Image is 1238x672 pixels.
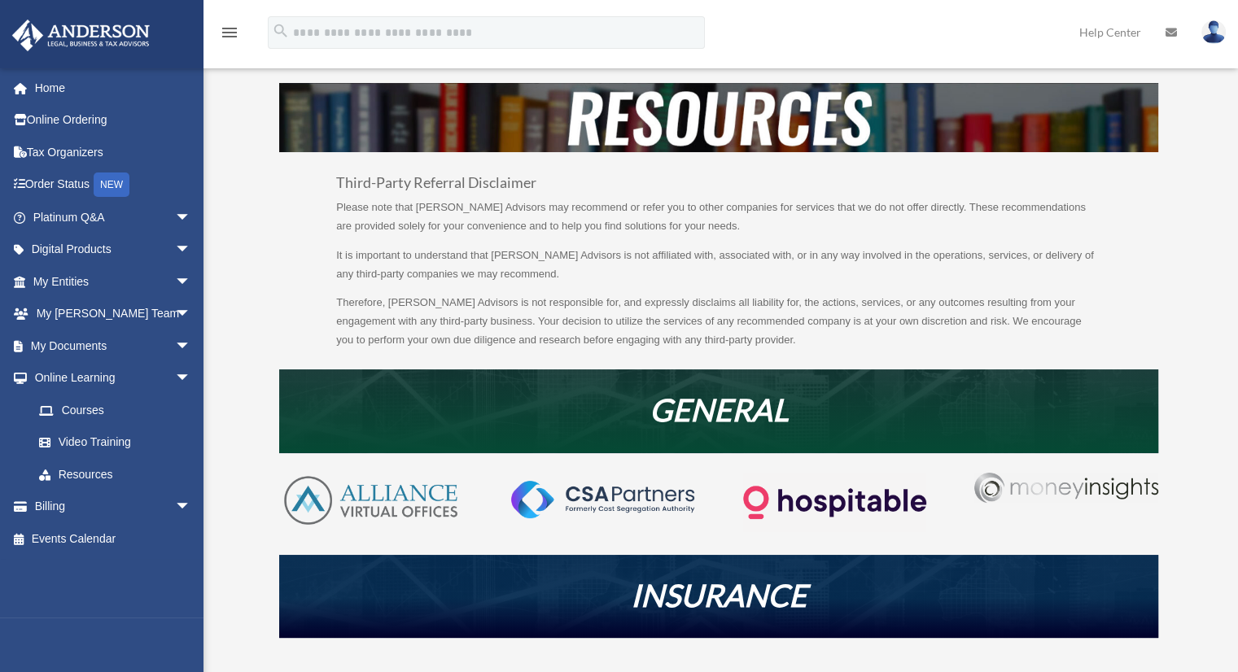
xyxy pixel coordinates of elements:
img: CSA-partners-Formerly-Cost-Segregation-Authority [511,481,694,518]
em: INSURANCE [631,576,807,613]
h3: Third-Party Referral Disclaimer [336,176,1101,199]
em: GENERAL [650,391,789,428]
span: arrow_drop_down [175,265,208,299]
div: NEW [94,172,129,197]
a: Resources [23,458,208,491]
span: arrow_drop_down [175,298,208,331]
span: arrow_drop_down [175,491,208,524]
span: arrow_drop_down [175,233,208,267]
img: Money-Insights-Logo-Silver NEW [974,473,1157,503]
span: arrow_drop_down [175,329,208,363]
a: Video Training [23,426,216,459]
span: arrow_drop_down [175,362,208,395]
img: AVO-logo-1-color [279,473,462,528]
a: Platinum Q&Aarrow_drop_down [11,201,216,233]
img: resources-header [279,83,1158,151]
img: Anderson Advisors Platinum Portal [7,20,155,51]
a: Online Learningarrow_drop_down [11,362,216,395]
img: Logo-transparent-dark [743,473,926,532]
a: My Entitiesarrow_drop_down [11,265,216,298]
p: Therefore, [PERSON_NAME] Advisors is not responsible for, and expressly disclaims all liability f... [336,294,1101,349]
span: arrow_drop_down [175,201,208,234]
p: It is important to understand that [PERSON_NAME] Advisors is not affiliated with, associated with... [336,247,1101,295]
img: User Pic [1201,20,1226,44]
a: Order StatusNEW [11,168,216,202]
a: Billingarrow_drop_down [11,491,216,523]
p: Please note that [PERSON_NAME] Advisors may recommend or refer you to other companies for service... [336,199,1101,247]
a: Home [11,72,216,104]
a: My [PERSON_NAME] Teamarrow_drop_down [11,298,216,330]
a: Courses [23,394,216,426]
i: menu [220,23,239,42]
a: Events Calendar [11,522,216,555]
a: Online Ordering [11,104,216,137]
a: Digital Productsarrow_drop_down [11,233,216,266]
a: menu [220,28,239,42]
a: My Documentsarrow_drop_down [11,329,216,362]
i: search [272,22,290,40]
a: Tax Organizers [11,136,216,168]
